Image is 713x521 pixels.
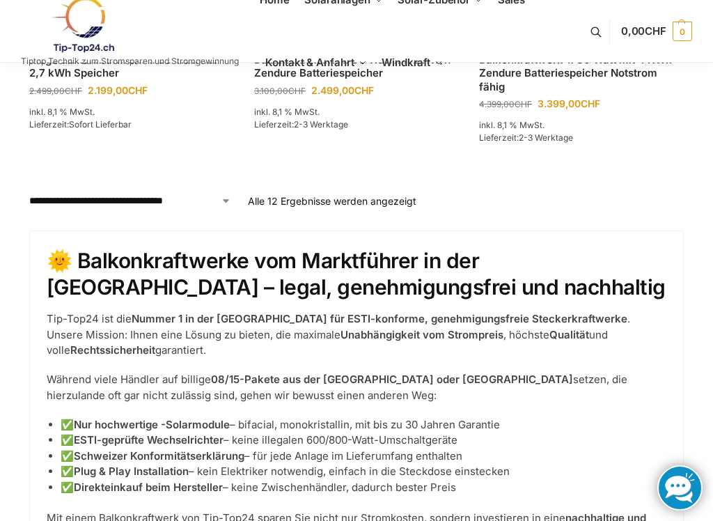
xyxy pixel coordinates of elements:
span: CHF [645,24,666,38]
p: ✅ – keine Zwischenhändler, dadurch bester Preis [61,480,666,496]
bdi: 3.399,00 [538,98,600,109]
a: Balkonkraftwerk 1780 Watt mit 2 KW/h Zendure Batteriespeicher [254,53,458,80]
a: Kontakt & Anfahrt [260,31,373,94]
span: 0,00 [621,24,666,38]
strong: Nur hochwertige -Solarmodule [74,418,230,431]
span: Lieferzeit: [29,119,132,130]
p: inkl. 8,1 % MwSt. [479,119,683,132]
span: CHF [354,84,374,96]
span: CHF [128,84,148,96]
p: Alle 12 Ergebnisse werden angezeigt [248,194,416,208]
strong: Nummer 1 in der [GEOGRAPHIC_DATA] für ESTI-konforme, genehmigungsfreie Steckerkraftwerke [132,312,627,325]
a: Windkraft [376,31,449,94]
span: CHF [288,86,306,96]
a: Mega Balkonkraftwerk 1780 Watt mit 2,7 kWh Speicher [29,53,233,80]
p: Tiptop Technik zum Stromsparen und Stromgewinnung [21,57,239,65]
bdi: 2.499,00 [29,86,82,96]
span: CHF [65,86,82,96]
span: CHF [581,98,600,109]
p: ✅ – kein Elektriker notwendig, einfach in die Steckdose einstecken [61,464,666,480]
a: 0,00CHF 0 [621,10,692,52]
h2: 🌞 Balkonkraftwerke vom Marktführer in der [GEOGRAPHIC_DATA] – legal, genehmigungsfrei und nachhaltig [47,248,666,300]
p: ✅ – keine illegalen 600/800-Watt-Umschaltgeräte [61,433,666,449]
span: 0 [673,22,692,41]
p: inkl. 8,1 % MwSt. [29,106,233,118]
p: ✅ – für jede Anlage im Lieferumfang enthalten [61,449,666,465]
strong: 08/15-Pakete aus der [GEOGRAPHIC_DATA] oder [GEOGRAPHIC_DATA] [211,373,573,386]
select: Shop-Reihenfolge [29,194,231,208]
span: CHF [515,99,532,109]
bdi: 2.499,00 [311,84,374,96]
p: Tip-Top24 ist die . Unsere Mission: Ihnen eine Lösung zu bieten, die maximale , höchste und volle... [47,311,666,359]
strong: Schweizer Konformitätserklärung [74,449,244,462]
span: Lieferzeit: [479,132,573,143]
span: 2-3 Werktage [519,132,573,143]
strong: Rechtssicherheit [70,343,155,357]
strong: Plug & Play Installation [74,465,189,478]
p: Während viele Händler auf billige setzen, die hierzulande oft gar nicht zulässig sind, gehen wir ... [47,372,666,403]
span: 2-3 Werktage [294,119,348,130]
span: Windkraft [382,56,430,69]
span: Lieferzeit: [254,119,348,130]
bdi: 4.399,00 [479,99,532,109]
span: Sofort Lieferbar [69,119,132,130]
p: ✅ – bifacial, monokristallin, mit bis zu 30 Jahren Garantie [61,417,666,433]
strong: Direkteinkauf beim Hersteller [74,481,223,494]
span: Kontakt & Anfahrt [265,56,354,69]
bdi: 3.100,00 [254,86,306,96]
strong: ESTI-geprüfte Wechselrichter [74,433,224,446]
strong: Qualität [549,328,589,341]
bdi: 2.199,00 [88,84,148,96]
p: inkl. 8,1 % MwSt. [254,106,458,118]
strong: Unabhängigkeit vom Strompreis [340,328,503,341]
